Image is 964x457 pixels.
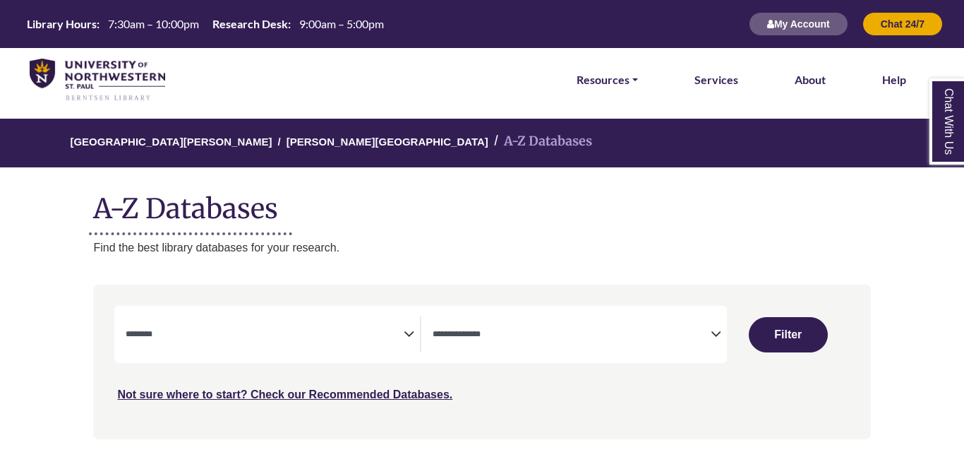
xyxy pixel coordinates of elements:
li: A-Z Databases [488,131,592,152]
h1: A-Z Databases [93,182,870,225]
button: Chat 24/7 [862,12,943,36]
a: [PERSON_NAME][GEOGRAPHIC_DATA] [287,133,488,148]
a: Services [694,71,738,89]
p: Find the best library databases for your research. [93,239,870,257]
th: Research Desk: [207,16,291,31]
img: library_home [30,59,165,102]
a: Resources [577,71,638,89]
a: My Account [749,18,848,30]
th: Library Hours: [21,16,100,31]
span: 7:30am – 10:00pm [108,17,199,30]
textarea: Search [126,330,404,341]
a: Help [882,71,906,89]
textarea: Search [433,330,711,341]
nav: breadcrumb [93,119,870,167]
a: [GEOGRAPHIC_DATA][PERSON_NAME] [70,133,272,148]
span: 9:00am – 5:00pm [299,17,384,30]
nav: Search filters [93,285,870,439]
table: Hours Today [21,16,390,30]
button: Submit for Search Results [749,317,828,352]
button: My Account [749,12,848,36]
a: Not sure where to start? Check our Recommended Databases. [117,388,452,400]
a: Hours Today [21,16,390,32]
a: About [795,71,826,89]
a: Chat 24/7 [862,18,943,30]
